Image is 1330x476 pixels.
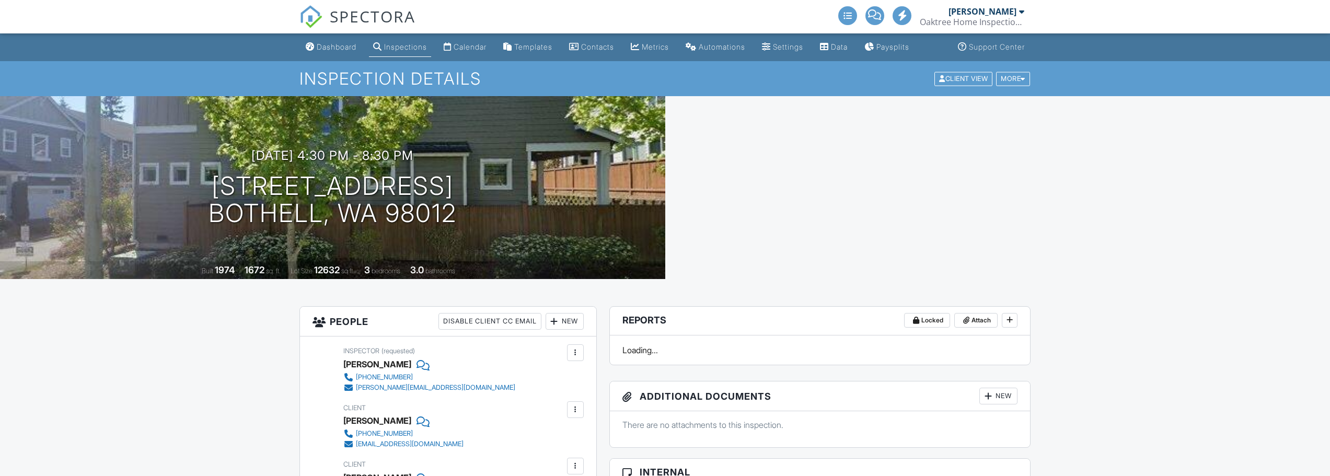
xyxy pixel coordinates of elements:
[610,381,1031,411] h3: Additional Documents
[364,264,370,275] div: 3
[933,74,995,82] a: Client View
[302,38,361,57] a: Dashboard
[969,42,1025,51] div: Support Center
[546,313,584,330] div: New
[773,42,803,51] div: Settings
[356,440,464,448] div: [EMAIL_ADDRESS][DOMAIN_NAME]
[514,42,552,51] div: Templates
[300,307,596,336] h3: People
[356,429,413,438] div: [PHONE_NUMBER]
[831,42,848,51] div: Data
[299,69,1031,88] h1: Inspection Details
[499,38,557,57] a: Templates
[343,382,515,393] a: [PERSON_NAME][EMAIL_ADDRESS][DOMAIN_NAME]
[343,356,411,372] div: [PERSON_NAME]
[202,267,213,275] span: Built
[622,419,1018,431] p: There are no attachments to this inspection.
[372,267,400,275] span: bedrooms
[954,38,1029,57] a: Support Center
[299,14,415,36] a: SPECTORA
[343,372,515,382] a: [PHONE_NUMBER]
[410,264,424,275] div: 3.0
[330,5,415,27] span: SPECTORA
[381,347,415,355] span: (requested)
[384,42,427,51] div: Inspections
[343,439,464,449] a: [EMAIL_ADDRESS][DOMAIN_NAME]
[920,17,1024,27] div: Oaktree Home Inspections
[996,72,1030,86] div: More
[215,264,235,275] div: 1974
[343,428,464,439] a: [PHONE_NUMBER]
[369,38,431,57] a: Inspections
[438,313,541,330] div: Disable Client CC Email
[627,38,673,57] a: Metrics
[979,388,1017,404] div: New
[565,38,618,57] a: Contacts
[245,264,264,275] div: 1672
[681,38,749,57] a: Automations (Basic)
[299,5,322,28] img: The Best Home Inspection Software - Spectora
[209,172,457,228] h1: [STREET_ADDRESS] Bothell, WA 98012
[699,42,745,51] div: Automations
[341,267,354,275] span: sq.ft.
[440,38,491,57] a: Calendar
[816,38,852,57] a: Data
[356,373,413,381] div: [PHONE_NUMBER]
[343,413,411,428] div: [PERSON_NAME]
[251,148,413,162] h3: [DATE] 4:30 pm - 8:30 pm
[356,384,515,392] div: [PERSON_NAME][EMAIL_ADDRESS][DOMAIN_NAME]
[876,42,909,51] div: Paysplits
[949,6,1016,17] div: [PERSON_NAME]
[758,38,807,57] a: Settings
[343,404,366,412] span: Client
[581,42,614,51] div: Contacts
[317,42,356,51] div: Dashboard
[343,460,366,468] span: Client
[266,267,281,275] span: sq. ft.
[291,267,313,275] span: Lot Size
[934,72,992,86] div: Client View
[642,42,669,51] div: Metrics
[314,264,340,275] div: 12632
[343,347,379,355] span: Inspector
[454,42,487,51] div: Calendar
[425,267,455,275] span: bathrooms
[860,38,913,57] a: Paysplits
